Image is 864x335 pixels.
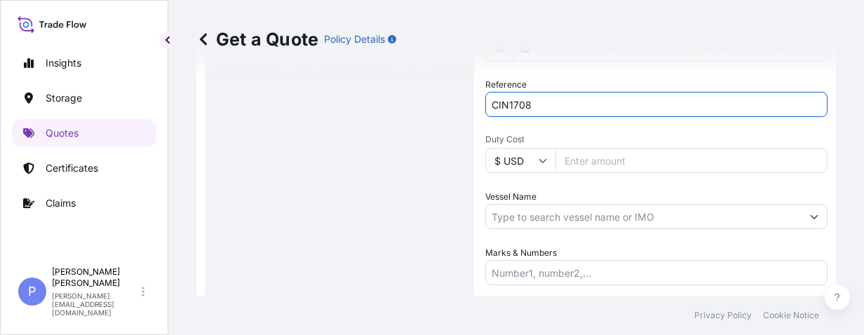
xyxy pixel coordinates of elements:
a: Cookie Notice [763,310,819,321]
p: Claims [46,196,76,210]
a: Quotes [12,119,156,147]
label: Vessel Name [485,190,536,204]
label: Marks & Numbers [485,246,557,260]
input: Number1, number2,... [485,260,828,285]
button: Show suggestions [802,204,827,229]
a: Claims [12,189,156,217]
span: P [28,285,36,299]
a: Privacy Policy [694,310,752,321]
p: Policy Details [324,32,385,46]
p: Get a Quote [196,28,318,50]
p: [PERSON_NAME][EMAIL_ADDRESS][DOMAIN_NAME] [52,292,139,317]
a: Certificates [12,154,156,182]
input: Type to search vessel name or IMO [486,204,802,229]
p: [PERSON_NAME] [PERSON_NAME] [52,266,139,289]
p: Quotes [46,126,79,140]
p: Storage [46,91,82,105]
p: Certificates [46,161,98,175]
span: Duty Cost [485,134,828,145]
label: Reference [485,78,527,92]
a: Insights [12,49,156,77]
a: Storage [12,84,156,112]
input: Your internal reference [485,92,828,117]
p: Insights [46,56,81,70]
input: Enter amount [555,148,828,173]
